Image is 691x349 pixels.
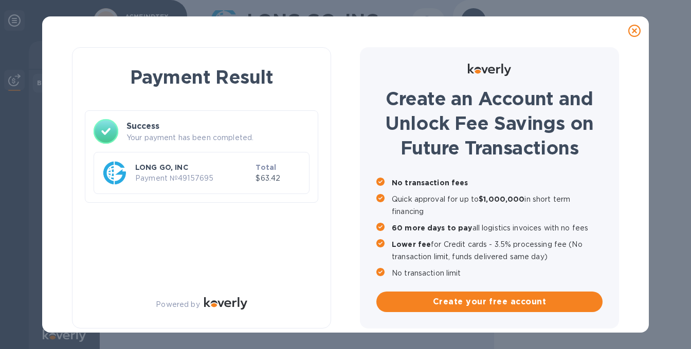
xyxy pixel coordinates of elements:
[126,120,310,132] h3: Success
[126,132,310,143] p: Your payment has been completed.
[204,297,247,309] img: Logo
[479,195,524,203] b: $1,000,000
[392,238,603,263] p: for Credit cards - 3.5% processing fee (No transaction limit, funds delivered same day)
[392,240,431,248] b: Lower fee
[376,292,603,312] button: Create your free account
[392,222,603,234] p: all logistics invoices with no fees
[468,64,511,76] img: Logo
[392,179,468,187] b: No transaction fees
[385,296,594,308] span: Create your free account
[256,173,301,184] p: $63.42
[89,64,314,90] h1: Payment Result
[392,267,603,279] p: No transaction limit
[392,224,472,232] b: 60 more days to pay
[256,163,276,171] b: Total
[135,162,251,172] p: LONG GO, INC
[135,173,251,184] p: Payment № 49157695
[156,299,199,310] p: Powered by
[376,86,603,160] h1: Create an Account and Unlock Fee Savings on Future Transactions
[392,193,603,218] p: Quick approval for up to in short term financing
